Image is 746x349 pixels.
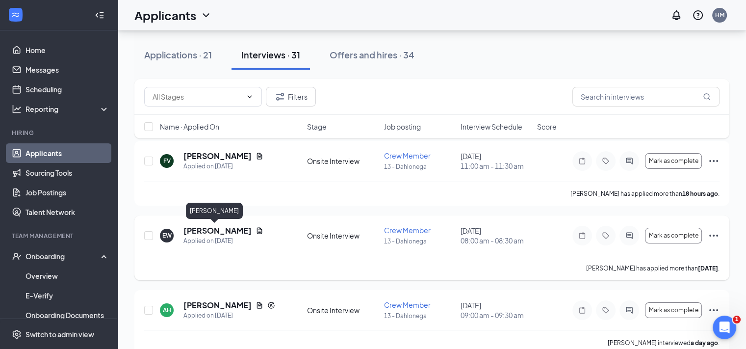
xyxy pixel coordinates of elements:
iframe: Intercom live chat [713,316,736,339]
svg: MagnifyingGlass [703,93,711,101]
div: FV [163,157,171,165]
div: AH [163,306,171,314]
div: Applications · 21 [144,49,212,61]
svg: WorkstreamLogo [11,10,21,20]
p: [PERSON_NAME] has applied more than . [586,264,720,272]
svg: Filter [274,91,286,103]
h5: [PERSON_NAME] [183,300,252,311]
svg: QuestionInfo [692,9,704,21]
span: Mark as complete [648,232,698,239]
div: Onsite Interview [307,231,378,241]
span: Score [537,122,557,132]
svg: Collapse [95,10,104,20]
h5: [PERSON_NAME] [183,225,252,236]
span: 11:00 am - 11:30 am [461,161,531,171]
svg: Document [256,227,263,235]
svg: ActiveChat [623,306,635,314]
div: Applied on [DATE] [183,161,263,171]
div: Team Management [12,232,107,240]
input: Search in interviews [572,87,720,107]
div: Applied on [DATE] [183,236,263,246]
svg: Tag [600,157,612,165]
svg: ChevronDown [246,93,254,101]
div: Interviews · 31 [241,49,300,61]
div: Offers and hires · 34 [330,49,414,61]
a: Job Postings [26,183,109,202]
a: Onboarding Documents [26,305,109,325]
a: Sourcing Tools [26,163,109,183]
svg: Tag [600,306,612,314]
svg: ActiveChat [623,157,635,165]
a: Applicants [26,143,109,163]
svg: Reapply [267,301,275,309]
b: 18 hours ago [682,190,718,197]
button: Filter Filters [266,87,316,107]
svg: ChevronDown [200,9,212,21]
span: Name · Applied On [160,122,219,132]
svg: UserCheck [12,251,22,261]
svg: Document [256,152,263,160]
span: 08:00 am - 08:30 am [461,236,531,245]
span: Mark as complete [648,158,698,164]
div: Hiring [12,129,107,137]
a: Messages [26,60,109,80]
div: Applied on [DATE] [183,311,275,321]
input: All Stages [153,91,242,102]
svg: Tag [600,232,612,240]
div: Onboarding [26,251,101,261]
h5: [PERSON_NAME] [183,151,252,161]
svg: Analysis [12,104,22,114]
h1: Applicants [134,7,196,24]
span: Crew Member [384,300,431,309]
div: [DATE] [461,226,531,245]
div: [PERSON_NAME] [186,203,243,219]
button: Mark as complete [645,302,702,318]
span: Job posting [384,122,420,132]
a: Overview [26,266,109,286]
div: Onsite Interview [307,156,378,166]
span: Interview Schedule [461,122,522,132]
a: Talent Network [26,202,109,222]
button: Mark as complete [645,153,702,169]
span: Mark as complete [648,307,698,314]
div: [DATE] [461,300,531,320]
div: Onsite Interview [307,305,378,315]
div: HM [715,11,724,19]
p: 13 - Dahlonega [384,237,455,245]
div: Switch to admin view [26,329,94,339]
span: Crew Member [384,226,431,235]
a: Scheduling [26,80,109,99]
svg: Note [576,157,588,165]
button: Mark as complete [645,228,702,243]
div: [DATE] [461,151,531,171]
svg: Note [576,232,588,240]
svg: Document [256,301,263,309]
svg: Ellipses [708,155,720,167]
p: 13 - Dahlonega [384,312,455,320]
span: 1 [733,316,741,323]
div: EW [162,231,172,240]
a: E-Verify [26,286,109,305]
span: 09:00 am - 09:30 am [461,310,531,320]
a: Home [26,40,109,60]
span: Stage [307,122,327,132]
svg: Ellipses [708,304,720,316]
svg: Settings [12,329,22,339]
p: [PERSON_NAME] interviewed . [608,339,720,347]
b: a day ago [691,339,718,347]
svg: Note [576,306,588,314]
p: [PERSON_NAME] has applied more than . [570,189,720,198]
svg: Notifications [670,9,682,21]
span: Crew Member [384,151,431,160]
svg: ActiveChat [623,232,635,240]
p: 13 - Dahlonega [384,162,455,171]
svg: Ellipses [708,230,720,242]
div: Reporting [26,104,110,114]
b: [DATE] [698,265,718,272]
